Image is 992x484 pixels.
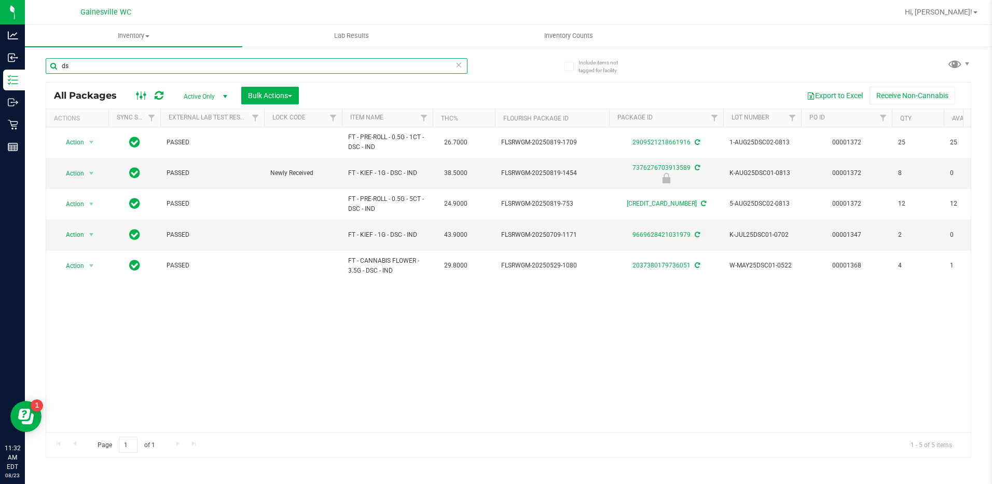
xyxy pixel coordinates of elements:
[950,199,989,209] span: 12
[119,437,137,453] input: 1
[85,166,98,181] span: select
[5,443,20,472] p: 11:32 AM EDT
[272,114,306,121] a: Lock Code
[501,168,603,178] span: FLSRWGM-20250819-1454
[898,261,938,271] span: 4
[8,75,18,85] inline-svg: Inventory
[503,115,569,122] a: Flourish Package ID
[632,231,691,238] a: 9669628421031979
[875,109,892,127] a: Filter
[57,135,85,150] span: Action
[832,169,861,177] a: 00001372
[439,227,473,243] span: 43.9000
[348,168,426,178] span: FT - KIEF - 1G - DSC - IND
[8,142,18,152] inline-svg: Reports
[167,199,258,209] span: PASSED
[501,199,603,209] span: FLSRWGM-20250819-753
[167,168,258,178] span: PASSED
[950,138,989,147] span: 25
[242,25,460,47] a: Lab Results
[167,230,258,240] span: PASSED
[85,135,98,150] span: select
[809,114,825,121] a: PO ID
[439,166,473,181] span: 38.5000
[693,139,700,146] span: Sync from Compliance System
[8,52,18,63] inline-svg: Inbound
[441,115,458,122] a: THC%
[31,399,43,412] iframe: Resource center unread badge
[8,119,18,130] inline-svg: Retail
[898,168,938,178] span: 8
[632,262,691,269] a: 2037380179736051
[729,230,795,240] span: K-JUL25DSC01-0702
[456,58,463,72] span: Clear
[732,114,769,121] a: Lot Number
[608,173,725,183] div: Newly Received
[54,115,104,122] div: Actions
[167,138,258,147] span: PASSED
[578,59,630,74] span: Include items not tagged for facility
[57,166,85,181] span: Action
[117,114,157,121] a: Sync Status
[129,258,140,273] span: In Sync
[902,437,960,452] span: 1 - 5 of 5 items
[10,401,42,432] iframe: Resource center
[627,200,697,207] a: [CREDIT_CARD_NUMBER]
[325,109,342,127] a: Filter
[706,109,723,127] a: Filter
[350,114,383,121] a: Item Name
[950,168,989,178] span: 0
[129,227,140,242] span: In Sync
[832,139,861,146] a: 00001372
[900,115,912,122] a: Qty
[439,135,473,150] span: 26.7000
[348,194,426,214] span: FT - PRE-ROLL - 0.5G - 5CT - DSC - IND
[85,227,98,242] span: select
[348,132,426,152] span: FT - PRE-ROLL - 0.5G - 1CT - DSC - IND
[699,200,706,207] span: Sync from Compliance System
[143,109,160,127] a: Filter
[729,199,795,209] span: 5-AUG25DSC02-0813
[729,168,795,178] span: K-AUG25DSC01-0813
[530,31,607,41] span: Inventory Counts
[85,197,98,211] span: select
[832,231,861,238] a: 00001347
[89,437,163,453] span: Page of 1
[57,259,85,273] span: Action
[501,261,603,271] span: FLSRWGM-20250529-1080
[85,259,98,273] span: select
[898,199,938,209] span: 12
[348,230,426,240] span: FT - KIEF - 1G - DSC - IND
[348,256,426,276] span: FT - CANNABIS FLOWER - 3.5G - DSC - IND
[129,166,140,180] span: In Sync
[247,109,264,127] a: Filter
[898,230,938,240] span: 2
[57,227,85,242] span: Action
[800,87,870,104] button: Export to Excel
[248,91,292,100] span: Bulk Actions
[729,138,795,147] span: 1-AUG25DSC02-0813
[898,138,938,147] span: 25
[241,87,299,104] button: Bulk Actions
[460,25,678,47] a: Inventory Counts
[416,109,433,127] a: Filter
[8,97,18,107] inline-svg: Outbound
[832,200,861,207] a: 00001372
[8,30,18,41] inline-svg: Analytics
[129,135,140,150] span: In Sync
[57,197,85,211] span: Action
[870,87,955,104] button: Receive Non-Cannabis
[693,231,700,238] span: Sync from Compliance System
[54,90,127,101] span: All Packages
[501,138,603,147] span: FLSRWGM-20250819-1709
[270,168,336,178] span: Newly Received
[693,262,700,269] span: Sync from Compliance System
[784,109,801,127] a: Filter
[320,31,383,41] span: Lab Results
[950,261,989,271] span: 1
[905,8,972,16] span: Hi, [PERSON_NAME]!
[632,164,691,171] a: 7376276703913589
[501,230,603,240] span: FLSRWGM-20250709-1171
[952,115,983,122] a: Available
